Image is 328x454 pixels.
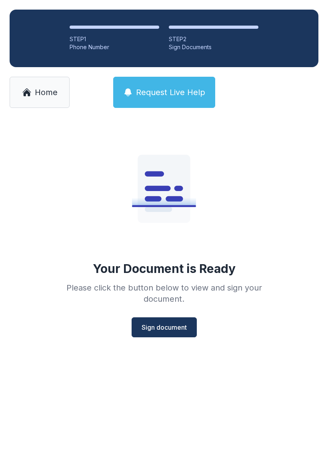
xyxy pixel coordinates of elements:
span: Home [35,87,58,98]
span: Request Live Help [136,87,205,98]
div: Sign Documents [169,43,258,51]
div: Please click the button below to view and sign your document. [49,282,279,305]
span: Sign document [142,323,187,332]
div: STEP 1 [70,35,159,43]
div: Your Document is Ready [93,261,236,276]
div: STEP 2 [169,35,258,43]
div: Phone Number [70,43,159,51]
